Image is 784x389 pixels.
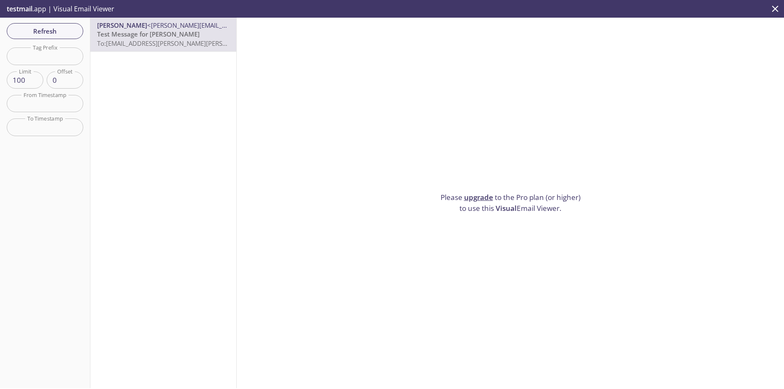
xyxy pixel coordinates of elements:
[464,192,493,202] a: upgrade
[90,18,236,51] div: [PERSON_NAME]<[PERSON_NAME][EMAIL_ADDRESS][PERSON_NAME][DOMAIN_NAME]>Test Message for [PERSON_NAM...
[13,26,77,37] span: Refresh
[97,30,200,38] span: Test Message for [PERSON_NAME]
[437,192,584,213] p: Please to the Pro plan (or higher) to use this Email Viewer.
[496,203,517,213] span: Visual
[97,39,304,47] span: To: [EMAIL_ADDRESS][PERSON_NAME][PERSON_NAME][DOMAIN_NAME]
[7,4,32,13] span: testmail
[90,18,236,52] nav: emails
[147,21,353,29] span: <[PERSON_NAME][EMAIL_ADDRESS][PERSON_NAME][DOMAIN_NAME]>
[97,21,147,29] span: [PERSON_NAME]
[7,23,83,39] button: Refresh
